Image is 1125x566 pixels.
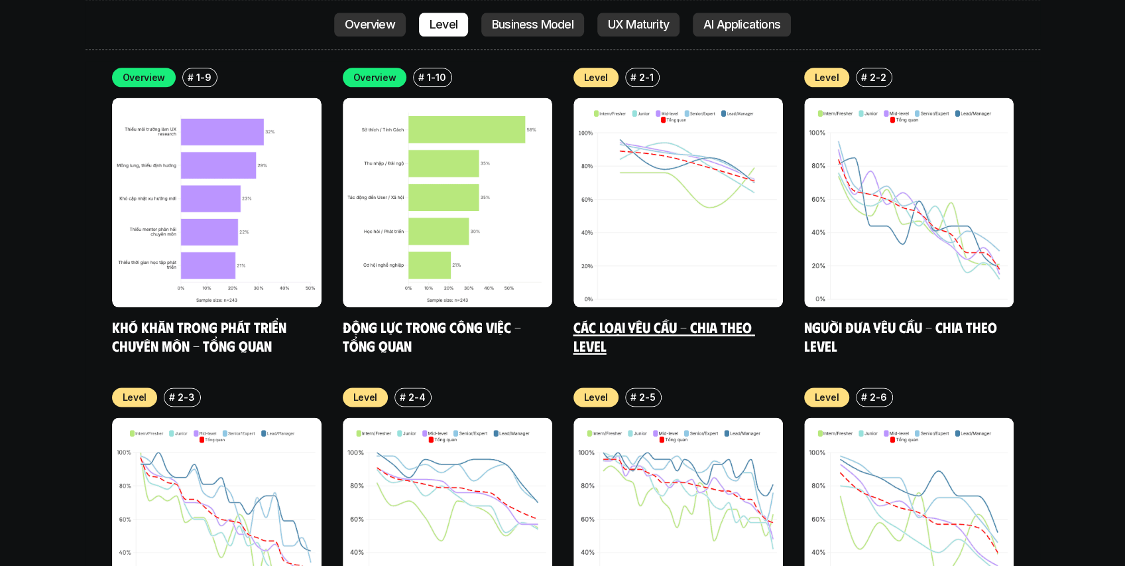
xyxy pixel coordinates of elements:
h6: # [169,392,175,402]
p: 2-6 [870,390,886,404]
p: 2-5 [639,390,655,404]
p: Level [430,19,457,32]
p: Level [123,390,147,404]
p: Level [815,70,839,84]
a: Business Model [481,13,584,37]
h6: # [400,392,406,402]
p: 2-1 [639,70,653,84]
h6: # [630,72,636,82]
h6: # [188,72,194,82]
p: Level [584,70,609,84]
p: 1-10 [427,70,445,84]
p: 2-2 [870,70,886,84]
p: AI Applications [703,19,780,32]
p: Overview [353,70,396,84]
h6: # [418,72,424,82]
p: Overview [345,19,395,32]
a: AI Applications [693,13,791,37]
p: Level [584,390,609,404]
a: Động lực trong công việc - Tổng quan [343,318,524,354]
a: Người đưa yêu cầu - Chia theo Level [804,318,1000,354]
p: UX Maturity [608,19,669,32]
p: Overview [123,70,166,84]
h6: # [630,392,636,402]
h6: # [861,72,867,82]
a: Level [419,13,468,37]
h6: # [861,392,867,402]
p: 1-9 [196,70,211,84]
p: Business Model [492,19,573,32]
p: 2-4 [408,390,425,404]
a: Khó khăn trong phát triển chuyên môn - Tổng quan [112,318,290,354]
a: UX Maturity [597,13,680,37]
p: Level [353,390,378,404]
p: Level [815,390,839,404]
a: Overview [334,13,406,37]
a: Các loại yêu cầu - Chia theo level [573,318,755,354]
p: 2-3 [178,390,194,404]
